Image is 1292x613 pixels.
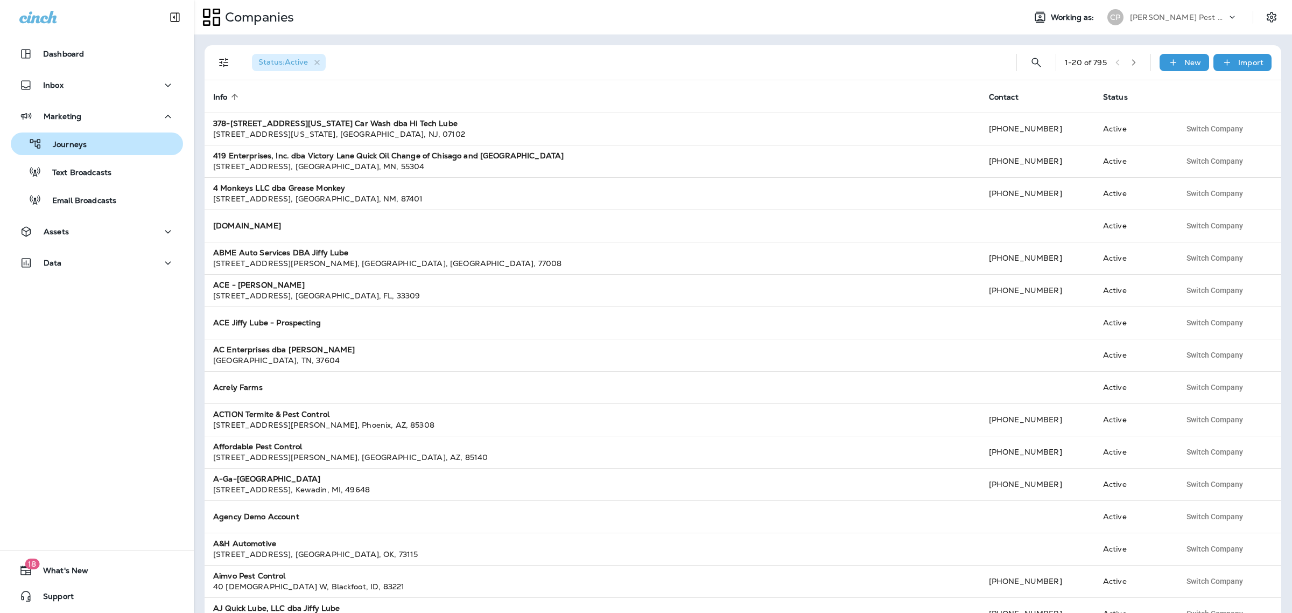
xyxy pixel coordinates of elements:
button: Text Broadcasts [11,161,183,183]
span: 18 [25,559,39,569]
td: Active [1094,533,1172,565]
div: [STREET_ADDRESS] , [GEOGRAPHIC_DATA] , MN , 55304 [213,161,972,172]
button: Switch Company [1181,315,1249,331]
td: [PHONE_NUMBER] [980,113,1094,145]
td: Active [1094,500,1172,533]
span: Switch Company [1186,319,1243,326]
div: [STREET_ADDRESS] , [GEOGRAPHIC_DATA] , OK , 73115 [213,549,972,560]
div: [STREET_ADDRESS] , [GEOGRAPHIC_DATA] , NM , 87401 [213,193,972,204]
td: Active [1094,371,1172,403]
p: Inbox [43,81,64,89]
div: CP [1107,9,1124,25]
strong: Aimvo Pest Control [213,571,286,581]
strong: ACE - [PERSON_NAME] [213,280,305,290]
button: Switch Company [1181,379,1249,395]
button: Dashboard [11,43,183,65]
button: Switch Company [1181,508,1249,525]
div: [GEOGRAPHIC_DATA] , TN , 37604 [213,355,972,366]
span: What's New [32,566,88,579]
button: Switch Company [1181,444,1249,460]
td: [PHONE_NUMBER] [980,242,1094,274]
span: Status [1103,93,1128,102]
strong: 378-[STREET_ADDRESS][US_STATE] Car Wash dba Hi Tech Lube [213,119,458,128]
button: Switch Company [1181,121,1249,137]
p: Marketing [44,112,81,121]
p: Assets [44,227,69,236]
span: Info [213,93,228,102]
button: Switch Company [1181,282,1249,298]
td: [PHONE_NUMBER] [980,565,1094,597]
strong: Affordable Pest Control [213,442,302,451]
td: Active [1094,403,1172,436]
span: Switch Company [1186,287,1243,294]
td: Active [1094,145,1172,177]
button: Search Companies [1026,52,1047,73]
p: Journeys [42,140,87,150]
button: Switch Company [1181,218,1249,234]
strong: ACE Jiffy Lube - Prospecting [213,318,321,328]
button: Assets [11,221,183,242]
p: Text Broadcasts [41,168,111,178]
button: Switch Company [1181,541,1249,557]
div: [STREET_ADDRESS][PERSON_NAME] , [GEOGRAPHIC_DATA] , AZ , 85140 [213,452,972,463]
button: Collapse Sidebar [160,6,190,28]
strong: A-Ga-[GEOGRAPHIC_DATA] [213,474,320,484]
div: [STREET_ADDRESS] , Kewadin , MI , 49648 [213,484,972,495]
button: 18What's New [11,560,183,581]
span: Switch Company [1186,448,1243,456]
span: Switch Company [1186,222,1243,229]
span: Switch Company [1186,416,1243,423]
button: Switch Company [1181,153,1249,169]
button: Filters [213,52,235,73]
p: Companies [221,9,294,25]
span: Status : Active [258,57,308,67]
strong: A&H Automotive [213,539,276,548]
button: Journeys [11,133,183,155]
strong: ACTION Termite & Pest Control [213,409,329,419]
span: Switch Company [1186,125,1243,133]
button: Switch Company [1181,476,1249,492]
td: [PHONE_NUMBER] [980,403,1094,436]
td: [PHONE_NUMBER] [980,177,1094,210]
button: Switch Company [1181,250,1249,266]
td: Active [1094,113,1172,145]
p: Email Broadcasts [41,196,116,206]
p: Data [44,259,62,267]
button: Switch Company [1181,412,1249,428]
td: Active [1094,307,1172,339]
button: Support [11,586,183,607]
span: Switch Company [1186,577,1243,585]
button: Data [11,252,183,274]
div: Status:Active [252,54,326,71]
div: [STREET_ADDRESS] , [GEOGRAPHIC_DATA] , FL , 33309 [213,290,972,301]
p: Import [1238,58,1263,67]
strong: AC Enterprises dba [PERSON_NAME] [213,345,355,354]
strong: [DOMAIN_NAME] [213,221,281,231]
div: [STREET_ADDRESS][PERSON_NAME] , Phoenix , AZ , 85308 [213,420,972,430]
span: Switch Company [1186,254,1243,262]
td: [PHONE_NUMBER] [980,468,1094,500]
p: Dashboard [43,50,84,58]
strong: ABME Auto Services DBA Jiffy Lube [213,248,349,257]
button: Switch Company [1181,185,1249,201]
td: Active [1094,468,1172,500]
strong: Agency Demo Account [213,512,299,521]
span: Switch Company [1186,351,1243,359]
button: Settings [1262,8,1281,27]
span: Switch Company [1186,384,1243,391]
div: [STREET_ADDRESS][PERSON_NAME] , [GEOGRAPHIC_DATA] , [GEOGRAPHIC_DATA] , 77008 [213,258,972,269]
span: Switch Company [1186,545,1243,553]
td: Active [1094,339,1172,371]
span: Status [1103,92,1142,102]
span: Switch Company [1186,157,1243,165]
button: Inbox [11,74,183,96]
td: [PHONE_NUMBER] [980,145,1094,177]
td: Active [1094,274,1172,307]
td: Active [1094,565,1172,597]
span: Support [32,592,74,605]
strong: Acrely Farms [213,382,263,392]
p: [PERSON_NAME] Pest Control [1130,13,1227,22]
span: Contact [989,92,1033,102]
button: Marketing [11,106,183,127]
button: Switch Company [1181,347,1249,363]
